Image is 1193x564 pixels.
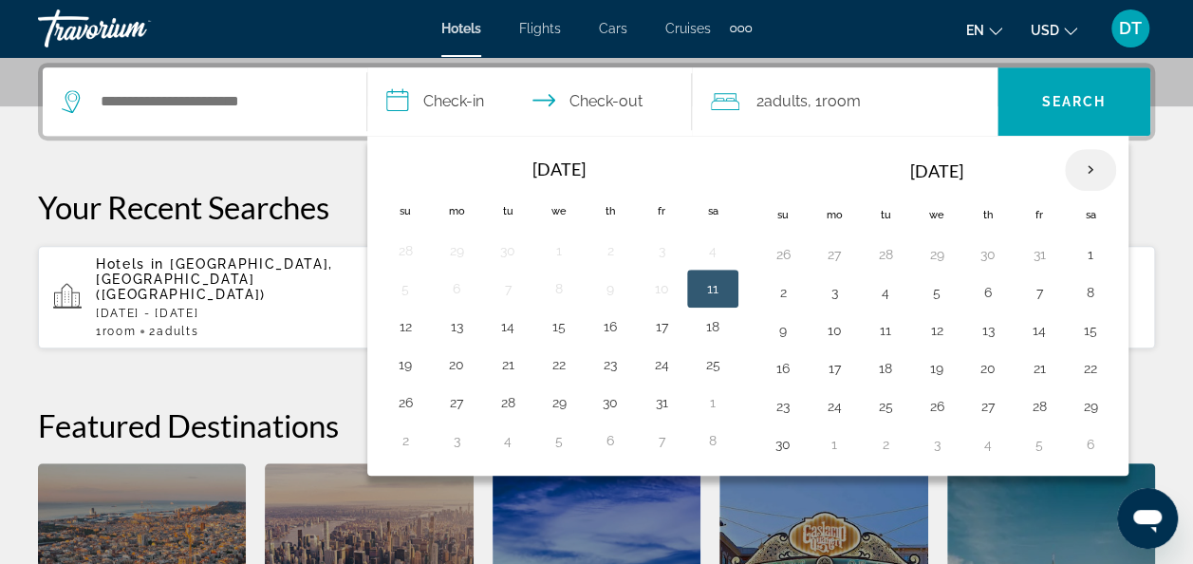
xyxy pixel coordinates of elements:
button: Day 14 [493,313,523,340]
span: DT [1119,19,1142,38]
button: Day 2 [768,279,798,306]
button: Day 16 [595,313,625,340]
button: Day 6 [973,279,1003,306]
button: Day 3 [441,427,472,454]
button: Day 22 [1075,355,1106,382]
span: Adults [764,92,808,110]
a: Cruises [665,21,711,36]
button: Day 6 [595,427,625,454]
button: Day 11 [870,317,901,344]
table: Left calendar grid [380,148,738,460]
div: Search widget [43,67,1150,136]
input: Search hotel destination [99,87,338,116]
button: Day 8 [544,275,574,302]
button: Day 17 [646,313,677,340]
table: Right calendar grid [757,148,1116,463]
button: Day 29 [922,241,952,268]
button: Day 10 [819,317,849,344]
button: Day 28 [870,241,901,268]
button: Day 6 [1075,431,1106,458]
button: Day 7 [493,275,523,302]
span: , 1 [808,88,861,115]
button: Day 26 [768,241,798,268]
button: Day 1 [544,237,574,264]
button: Day 14 [1024,317,1054,344]
button: Day 3 [819,279,849,306]
button: Day 15 [544,313,574,340]
button: Day 7 [646,427,677,454]
button: Day 5 [390,275,420,302]
button: Hotels in [GEOGRAPHIC_DATA], [GEOGRAPHIC_DATA] ([GEOGRAPHIC_DATA])[DATE] - [DATE]1Room2Adults [38,245,398,349]
button: Day 11 [698,275,728,302]
button: Day 27 [441,389,472,416]
button: Day 25 [698,351,728,378]
button: Day 31 [646,389,677,416]
button: Day 30 [493,237,523,264]
th: [DATE] [809,148,1065,194]
button: Day 13 [441,313,472,340]
button: Day 25 [870,393,901,420]
button: Day 28 [390,237,420,264]
button: Day 6 [441,275,472,302]
button: Day 1 [1075,241,1106,268]
button: Day 1 [819,431,849,458]
span: Hotels in [96,256,164,272]
a: Travorium [38,4,228,53]
button: Day 22 [544,351,574,378]
button: Day 5 [922,279,952,306]
button: Day 19 [390,351,420,378]
button: Day 2 [595,237,625,264]
button: Day 4 [870,279,901,306]
button: Day 29 [544,389,574,416]
button: Day 8 [698,427,728,454]
span: en [966,23,984,38]
button: Day 20 [973,355,1003,382]
button: Day 15 [1075,317,1106,344]
button: User Menu [1106,9,1155,48]
button: Day 13 [973,317,1003,344]
button: Day 26 [922,393,952,420]
button: Day 29 [1075,393,1106,420]
button: Change currency [1031,16,1077,44]
button: Day 17 [819,355,849,382]
button: Day 19 [922,355,952,382]
button: Day 16 [768,355,798,382]
button: Day 30 [973,241,1003,268]
button: Day 30 [768,431,798,458]
button: Day 12 [390,313,420,340]
button: Day 28 [1024,393,1054,420]
span: [GEOGRAPHIC_DATA], [GEOGRAPHIC_DATA] ([GEOGRAPHIC_DATA]) [96,256,333,302]
button: Day 27 [973,393,1003,420]
button: Day 23 [595,351,625,378]
button: Day 23 [768,393,798,420]
button: Day 20 [441,351,472,378]
span: USD [1031,23,1059,38]
span: Room [822,92,861,110]
button: Day 12 [922,317,952,344]
button: Select check in and out date [367,67,692,136]
a: Flights [519,21,561,36]
span: 2 [149,325,198,338]
button: Day 4 [973,431,1003,458]
button: Day 5 [544,427,574,454]
button: Next month [1065,148,1116,192]
button: Day 2 [870,431,901,458]
button: Day 29 [441,237,472,264]
h2: Featured Destinations [38,406,1155,444]
button: Day 24 [646,351,677,378]
button: Day 9 [768,317,798,344]
button: Day 9 [595,275,625,302]
span: Search [1042,94,1107,109]
button: Day 3 [922,431,952,458]
button: Day 27 [819,241,849,268]
a: Hotels [441,21,481,36]
a: Cars [599,21,627,36]
button: Day 21 [493,351,523,378]
iframe: Кнопка запуска окна обмена сообщениями [1117,488,1178,549]
button: Day 5 [1024,431,1054,458]
button: Day 28 [493,389,523,416]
